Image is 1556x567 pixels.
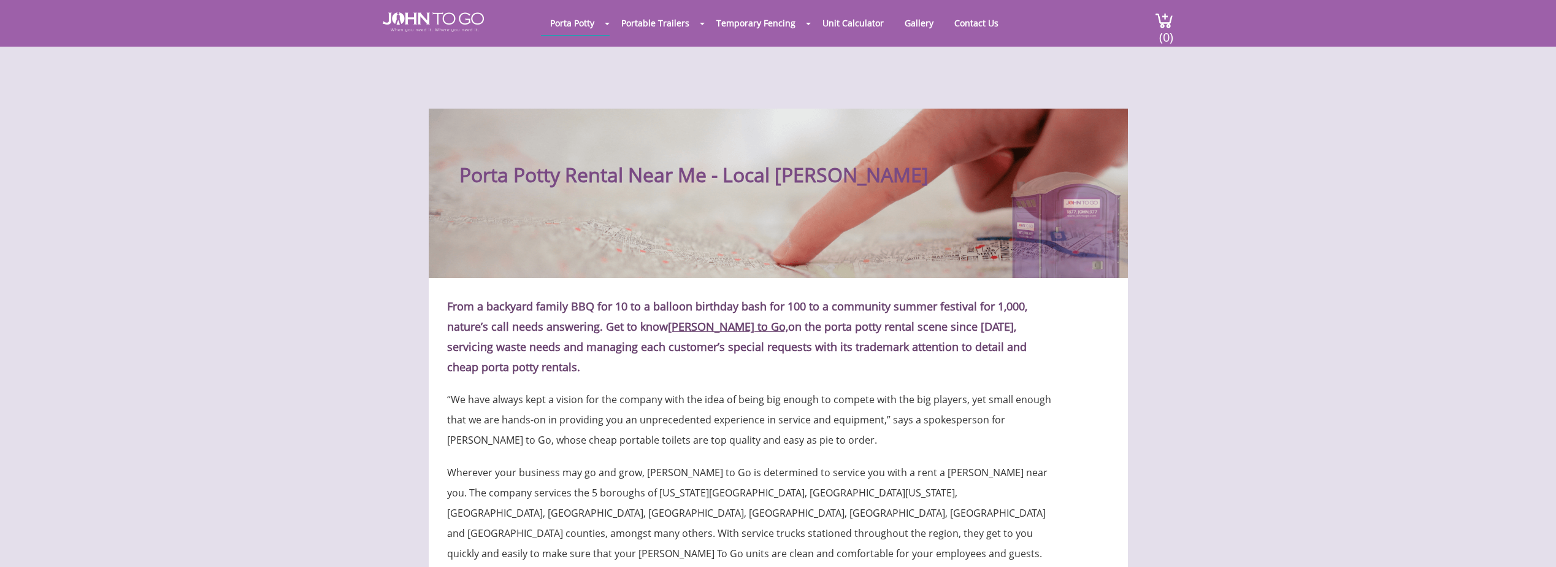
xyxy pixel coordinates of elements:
a: [PERSON_NAME] to Go, [668,319,788,334]
a: Porta Potty [541,11,604,35]
p: “We have always kept a vision for the company with the idea of being big enough to compete with t... [447,384,1051,450]
a: Unit Calculator [813,11,893,35]
p: Wherever your business may go and grow, [PERSON_NAME] to Go is determined to service you with a r... [447,457,1051,564]
img: cart a [1155,12,1173,29]
span: (0) [1159,19,1173,45]
img: Porta Potty Near You [1010,171,1121,278]
a: Gallery [895,11,943,35]
img: JOHN to go [383,12,484,32]
a: Contact Us [945,11,1008,35]
h1: Porta Potty Rental Near Me - Local [PERSON_NAME] [459,133,1128,187]
a: Temporary Fencing [707,11,805,35]
a: Portable Trailers [612,11,699,35]
p: From a backyard family BBQ for 10 to a balloon birthday bash for 100 to a community summer festiv... [447,296,1051,377]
